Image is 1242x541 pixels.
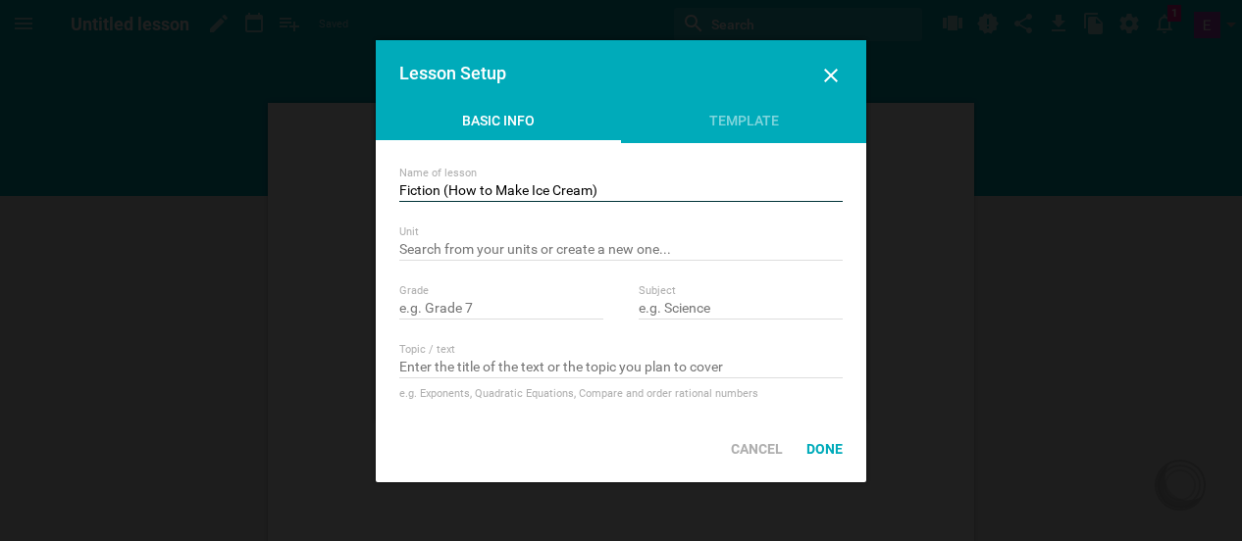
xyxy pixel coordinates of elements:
[639,300,843,320] input: e.g. Science
[399,343,843,357] div: Topic / text
[399,182,843,202] input: e.g. Properties of magnetic substances
[719,427,795,470] div: Cancel
[399,241,843,261] input: Search from your units or create a new one...
[795,427,854,470] div: Done
[399,384,843,404] div: e.g. Exponents, Quadratic Equations, Compare and order rational numbers
[399,359,843,378] input: Enter the title of the text or the topic you plan to cover
[376,111,621,143] div: Basic Info
[399,300,603,320] input: e.g. Grade 7
[399,225,843,239] div: Unit
[399,64,799,83] div: Lesson Setup
[399,284,603,298] div: Grade
[639,284,843,298] div: Subject
[621,111,866,140] div: Template
[399,167,843,180] div: Name of lesson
